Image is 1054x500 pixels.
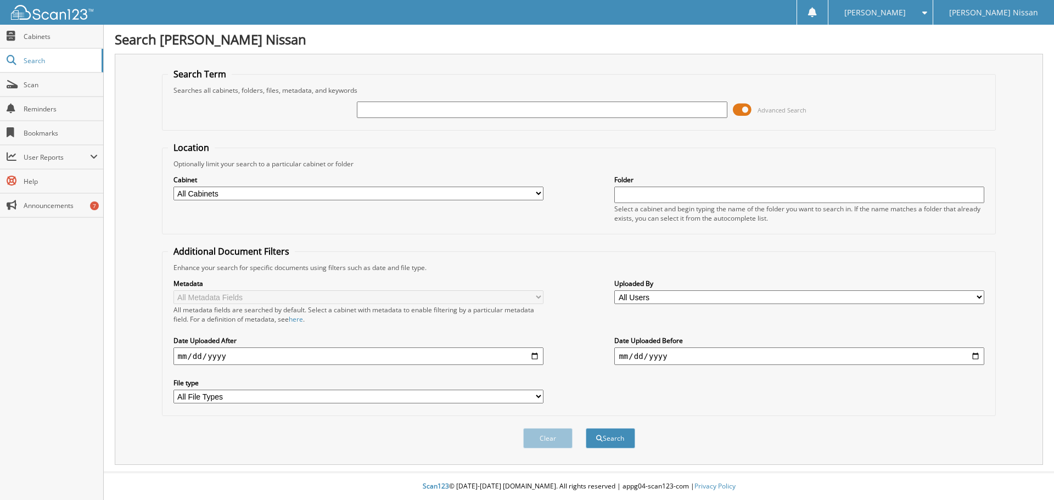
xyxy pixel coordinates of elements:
span: Announcements [24,201,98,210]
label: File type [173,378,543,387]
label: Uploaded By [614,279,984,288]
h1: Search [PERSON_NAME] Nissan [115,30,1043,48]
input: start [173,347,543,365]
span: Scan [24,80,98,89]
legend: Additional Document Filters [168,245,295,257]
label: Date Uploaded After [173,336,543,345]
label: Metadata [173,279,543,288]
span: Reminders [24,104,98,114]
span: Help [24,177,98,186]
button: Clear [523,428,573,448]
span: Scan123 [423,481,449,491]
label: Date Uploaded Before [614,336,984,345]
span: Search [24,56,96,65]
span: User Reports [24,153,90,162]
span: [PERSON_NAME] Nissan [949,9,1038,16]
input: end [614,347,984,365]
span: Bookmarks [24,128,98,138]
button: Search [586,428,635,448]
div: Select a cabinet and begin typing the name of the folder you want to search in. If the name match... [614,204,984,223]
div: 7 [90,201,99,210]
legend: Location [168,142,215,154]
span: Advanced Search [758,106,806,114]
div: © [DATE]-[DATE] [DOMAIN_NAME]. All rights reserved | appg04-scan123-com | [104,473,1054,500]
a: Privacy Policy [694,481,736,491]
div: All metadata fields are searched by default. Select a cabinet with metadata to enable filtering b... [173,305,543,324]
legend: Search Term [168,68,232,80]
div: Enhance your search for specific documents using filters such as date and file type. [168,263,990,272]
span: [PERSON_NAME] [844,9,906,16]
div: Searches all cabinets, folders, files, metadata, and keywords [168,86,990,95]
a: here [289,314,303,324]
label: Cabinet [173,175,543,184]
div: Optionally limit your search to a particular cabinet or folder [168,159,990,168]
label: Folder [614,175,984,184]
span: Cabinets [24,32,98,41]
img: scan123-logo-white.svg [11,5,93,20]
